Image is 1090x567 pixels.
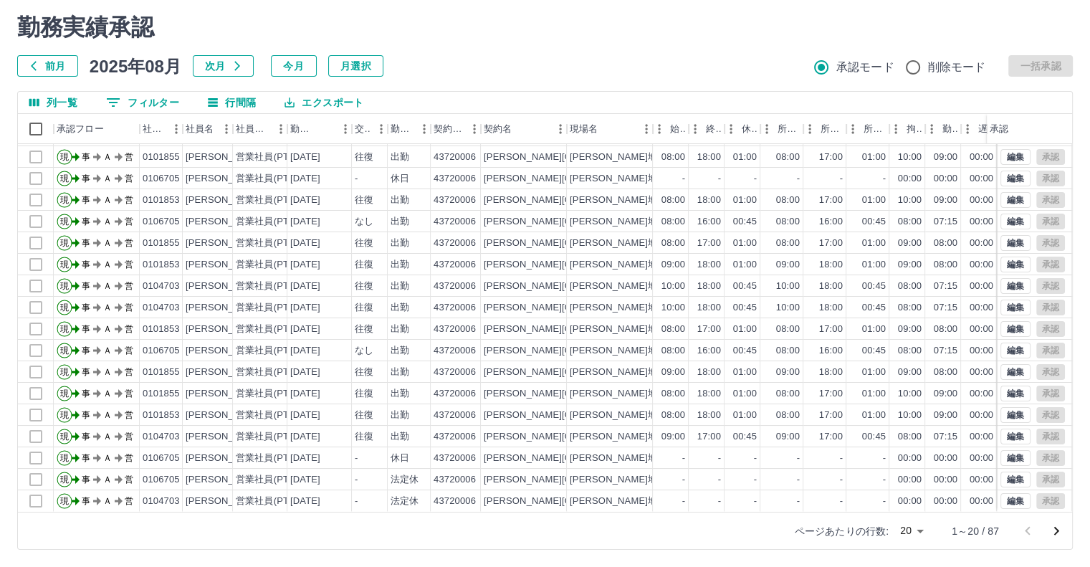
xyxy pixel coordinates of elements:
button: 編集 [1000,192,1031,208]
div: 0106705 [143,344,180,358]
div: 営業社員(PT契約) [236,172,311,186]
button: メニュー [335,118,356,140]
div: [PERSON_NAME][GEOGRAPHIC_DATA] [484,237,661,250]
div: 勤務日 [290,114,315,144]
div: 勤務区分 [391,114,413,144]
div: 所定開始 [760,114,803,144]
div: 契約コード [434,114,464,144]
div: 契約コード [431,114,481,144]
div: 10:00 [776,301,800,315]
text: Ａ [103,259,112,270]
text: 営 [125,195,133,205]
div: 10:00 [776,280,800,293]
div: [PERSON_NAME]地区放課後児童クラブ [570,215,742,229]
div: 43720006 [434,258,476,272]
div: 休憩 [725,114,760,144]
text: Ａ [103,346,112,356]
div: [PERSON_NAME]地区放課後児童クラブ [570,151,742,164]
button: 次月 [193,55,254,77]
div: 01:00 [862,151,886,164]
div: 所定開始 [778,114,800,144]
div: - [797,172,800,186]
div: 08:00 [776,215,800,229]
div: 社員番号 [140,114,183,144]
div: 出勤 [391,237,409,250]
div: 出勤 [391,215,409,229]
div: 01:00 [862,323,886,336]
div: [PERSON_NAME][GEOGRAPHIC_DATA] [484,280,661,293]
div: [DATE] [290,280,320,293]
div: 往復 [355,151,373,164]
button: 編集 [1000,450,1031,466]
div: 勤務 [925,114,961,144]
text: 事 [82,324,90,334]
button: 前月 [17,55,78,77]
div: 18:00 [819,280,843,293]
div: - [682,172,685,186]
div: 07:15 [934,215,957,229]
button: 編集 [1000,386,1031,401]
text: 営 [125,173,133,184]
div: 勤務 [942,114,958,144]
div: [DATE] [290,237,320,250]
div: [PERSON_NAME] [186,151,264,164]
div: 終業 [706,114,722,144]
div: 01:00 [862,194,886,207]
div: - [840,172,843,186]
div: 契約名 [484,114,512,144]
div: なし [355,215,373,229]
button: フィルター表示 [95,92,191,113]
div: [PERSON_NAME][GEOGRAPHIC_DATA] [484,215,661,229]
div: [PERSON_NAME]地区放課後児童クラブ [570,344,742,358]
text: 営 [125,152,133,162]
div: 07:15 [934,344,957,358]
button: 編集 [1000,149,1031,165]
div: 09:00 [934,194,957,207]
div: 所定終業 [803,114,846,144]
button: メニュー [166,118,187,140]
div: 00:00 [970,323,993,336]
div: 09:00 [934,151,957,164]
div: 0106705 [143,215,180,229]
div: 43720006 [434,280,476,293]
button: 編集 [1000,171,1031,186]
text: 事 [82,173,90,184]
div: 0101853 [143,323,180,336]
span: 削除モード [928,59,986,76]
text: 営 [125,216,133,227]
div: 10:00 [661,280,685,293]
div: 休日 [391,172,409,186]
div: [PERSON_NAME][GEOGRAPHIC_DATA] [484,194,661,207]
div: 08:00 [934,323,957,336]
text: Ａ [103,216,112,227]
div: 往復 [355,301,373,315]
div: 17:00 [819,194,843,207]
div: 01:00 [862,237,886,250]
div: 18:00 [697,280,721,293]
div: 始業 [653,114,689,144]
text: 営 [125,324,133,334]
button: メニュー [550,118,571,140]
text: Ａ [103,324,112,334]
div: [PERSON_NAME] [186,237,264,250]
div: 0106705 [143,172,180,186]
button: メニュー [413,118,435,140]
div: 01:00 [733,194,757,207]
div: 往復 [355,323,373,336]
div: 00:00 [934,172,957,186]
div: 01:00 [733,323,757,336]
div: 43720006 [434,323,476,336]
div: [PERSON_NAME] [186,280,264,293]
div: 00:45 [733,344,757,358]
div: [PERSON_NAME][GEOGRAPHIC_DATA] [484,258,661,272]
text: 事 [82,346,90,356]
div: 00:00 [970,258,993,272]
div: 0104703 [143,301,180,315]
div: [PERSON_NAME][GEOGRAPHIC_DATA] [484,172,661,186]
div: 始業 [670,114,686,144]
div: 往復 [355,258,373,272]
div: 00:45 [733,280,757,293]
div: [PERSON_NAME]地区放課後児童クラブ [570,172,742,186]
div: 08:00 [776,344,800,358]
text: 事 [82,152,90,162]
